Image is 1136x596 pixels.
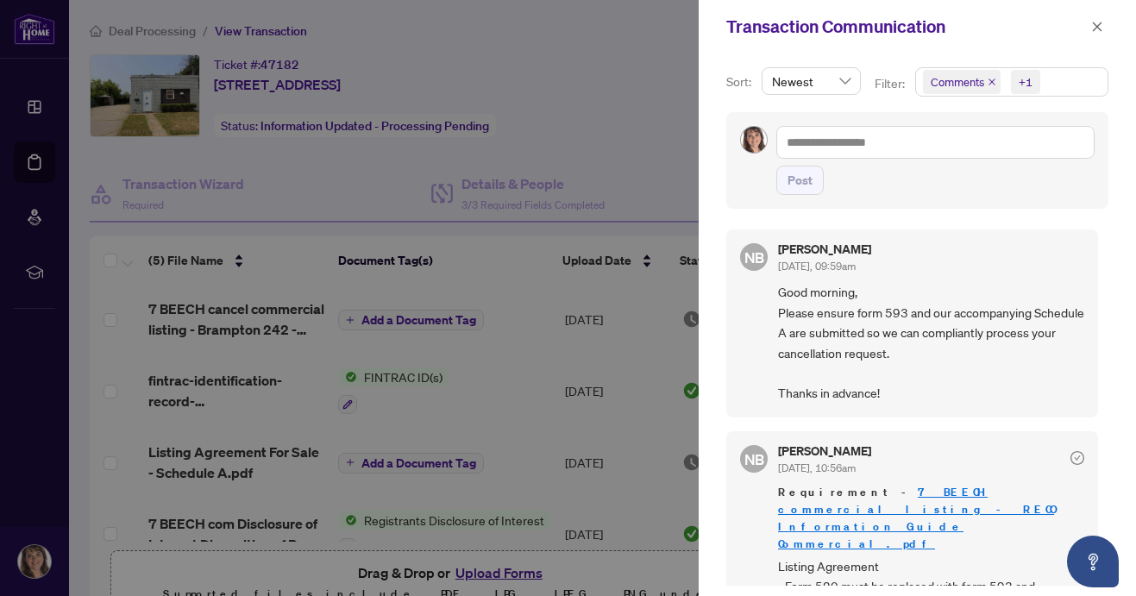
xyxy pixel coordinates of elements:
div: +1 [1019,73,1032,91]
button: Post [776,166,824,195]
h5: [PERSON_NAME] [778,243,871,255]
span: check-circle [1070,451,1084,465]
h5: [PERSON_NAME] [778,445,871,457]
span: NB [744,246,764,269]
span: close [1091,21,1103,33]
p: Filter: [875,74,907,93]
img: Profile Icon [741,127,767,153]
div: Transaction Communication [726,14,1086,40]
span: [DATE], 09:59am [778,260,856,273]
span: NB [744,447,764,470]
span: Comments [931,73,984,91]
span: Requirement - [778,484,1084,553]
button: Open asap [1067,536,1119,587]
span: Good morning, Please ensure form 593 and our accompanying Schedule A are submitted so we can comp... [778,282,1084,403]
a: 7 BEECH commercial listing - RECO Information Guide Commercial.pdf [778,485,1054,551]
span: [DATE], 10:56am [778,461,856,474]
span: Newest [772,68,850,94]
span: Comments [923,70,1001,94]
p: Sort: [726,72,755,91]
span: close [988,78,996,86]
